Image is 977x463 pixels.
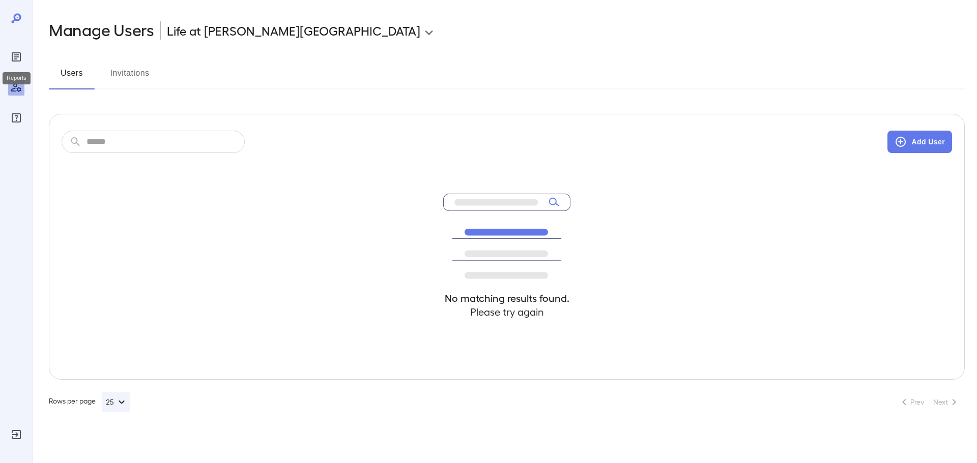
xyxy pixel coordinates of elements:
[49,65,95,89] button: Users
[49,392,130,412] div: Rows per page
[887,131,952,153] button: Add User
[8,110,24,126] div: FAQ
[894,394,965,410] nav: pagination navigation
[102,392,130,412] button: 25
[107,65,153,89] button: Invitations
[49,20,154,41] h2: Manage Users
[3,72,31,84] div: Reports
[8,79,24,96] div: Manage Users
[443,305,570,319] h4: Please try again
[8,49,24,65] div: Reports
[8,426,24,443] div: Log Out
[167,22,420,39] p: Life at [PERSON_NAME][GEOGRAPHIC_DATA]
[443,291,570,305] h4: No matching results found.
